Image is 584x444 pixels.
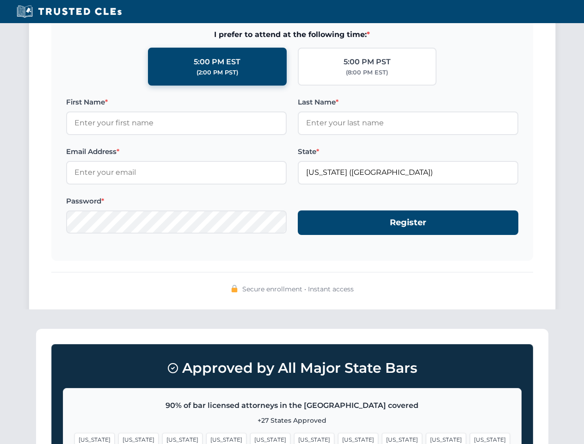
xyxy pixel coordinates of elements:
[344,56,391,68] div: 5:00 PM PST
[194,56,240,68] div: 5:00 PM EST
[298,210,518,235] button: Register
[66,146,287,157] label: Email Address
[197,68,238,77] div: (2:00 PM PST)
[14,5,124,18] img: Trusted CLEs
[66,196,287,207] label: Password
[66,111,287,135] input: Enter your first name
[66,97,287,108] label: First Name
[298,111,518,135] input: Enter your last name
[346,68,388,77] div: (8:00 PM EST)
[242,284,354,294] span: Secure enrollment • Instant access
[298,97,518,108] label: Last Name
[74,415,510,425] p: +27 States Approved
[298,146,518,157] label: State
[66,29,518,41] span: I prefer to attend at the following time:
[74,400,510,412] p: 90% of bar licensed attorneys in the [GEOGRAPHIC_DATA] covered
[66,161,287,184] input: Enter your email
[231,285,238,292] img: 🔒
[63,356,522,381] h3: Approved by All Major State Bars
[298,161,518,184] input: Florida (FL)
